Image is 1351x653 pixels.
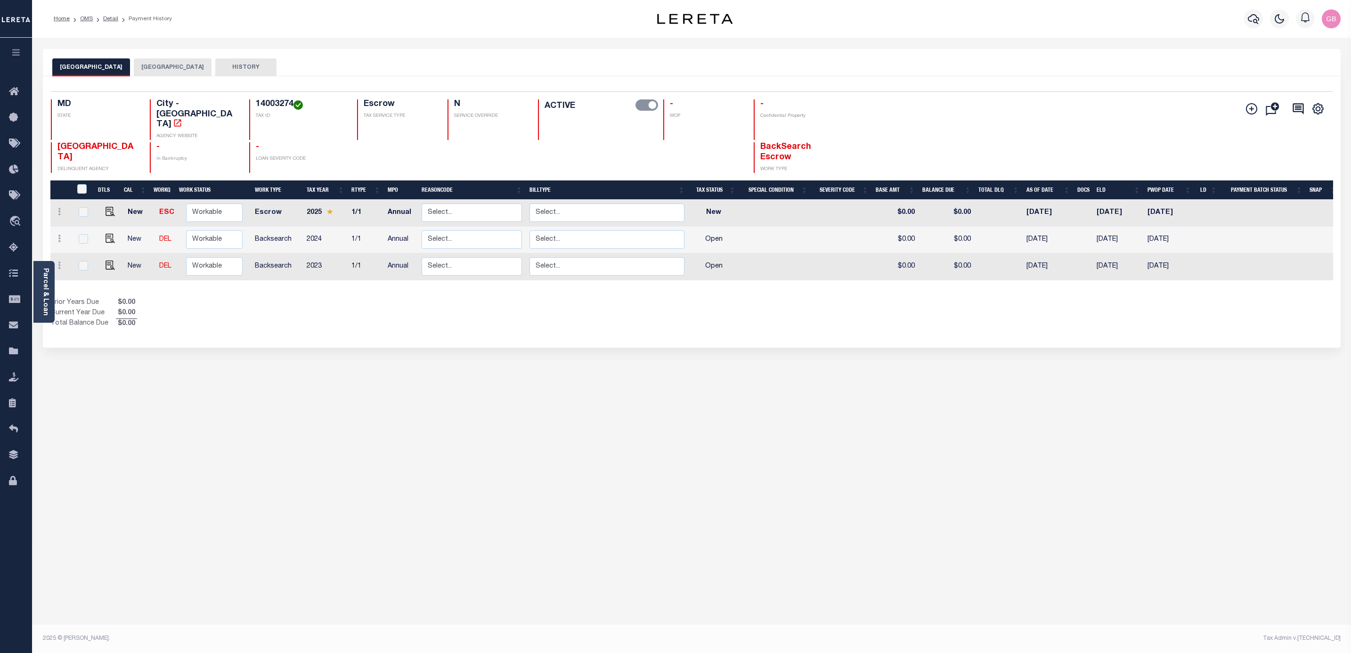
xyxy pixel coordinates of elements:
p: TAX SERVICE TYPE [364,113,436,120]
td: 1/1 [348,253,384,280]
i: travel_explore [9,216,24,228]
p: In Bankruptcy [156,155,238,163]
th: &nbsp; [71,180,94,200]
p: WORK TYPE [760,166,842,173]
td: $0.00 [872,227,919,253]
td: New [688,200,739,227]
td: [DATE] [1093,253,1144,280]
th: WorkQ [150,180,175,200]
td: 2023 [303,253,348,280]
a: Parcel & Loan [42,268,49,316]
a: OMS [80,16,93,22]
a: DEL [159,263,171,269]
td: Backsearch [251,227,303,253]
h4: MD [57,99,139,110]
h4: N [454,99,527,110]
td: $0.00 [872,253,919,280]
img: logo-dark.svg [657,14,732,24]
span: [GEOGRAPHIC_DATA] [57,143,133,162]
th: Docs [1074,180,1093,200]
button: HISTORY [215,58,277,76]
td: Total Balance Due [50,318,116,329]
h4: Escrow [364,99,436,110]
p: WOP [670,113,742,120]
span: - [760,100,764,108]
td: [DATE] [1144,227,1195,253]
th: CAL: activate to sort column ascending [120,180,150,200]
td: Backsearch [251,253,303,280]
td: $0.00 [919,200,975,227]
td: $0.00 [919,227,975,253]
th: Tax Year: activate to sort column ascending [303,180,348,200]
span: $0.00 [116,298,137,308]
td: New [124,253,155,280]
td: [DATE] [1144,253,1195,280]
td: Annual [384,200,418,227]
p: TAX ID [256,113,346,120]
h4: City - [GEOGRAPHIC_DATA] [156,99,238,130]
a: ESC [159,209,174,216]
td: [DATE] [1144,200,1195,227]
td: Open [688,253,739,280]
th: As of Date: activate to sort column ascending [1023,180,1074,200]
th: Work Type [251,180,303,200]
th: Payment Batch Status: activate to sort column ascending [1221,180,1306,200]
th: Work Status [175,180,251,200]
img: svg+xml;base64,PHN2ZyB4bWxucz0iaHR0cDovL3d3dy53My5vcmcvMjAwMC9zdmciIHBvaW50ZXItZXZlbnRzPSJub25lIi... [1322,9,1341,28]
td: Open [688,227,739,253]
button: [GEOGRAPHIC_DATA] [134,58,212,76]
th: SNAP: activate to sort column ascending [1306,180,1340,200]
th: ELD: activate to sort column ascending [1093,180,1144,200]
td: [DATE] [1023,227,1074,253]
td: New [124,200,155,227]
span: - [156,143,160,151]
span: BackSearch Escrow [760,143,811,162]
td: 1/1 [348,200,384,227]
th: PWOP Date: activate to sort column ascending [1144,180,1195,200]
td: $0.00 [872,200,919,227]
span: - [670,100,673,108]
a: Detail [103,16,118,22]
td: $0.00 [919,253,975,280]
th: LD: activate to sort column ascending [1195,180,1221,200]
td: Annual [384,227,418,253]
td: [DATE] [1023,200,1074,227]
th: Base Amt: activate to sort column ascending [872,180,919,200]
li: Payment History [118,15,172,23]
td: 2024 [303,227,348,253]
p: AGENCY WEBSITE [156,133,238,140]
h4: 14003274 [256,99,346,110]
span: $0.00 [116,319,137,329]
th: Severity Code: activate to sort column ascending [811,180,872,200]
button: [GEOGRAPHIC_DATA] [52,58,130,76]
p: STATE [57,113,139,120]
th: MPO [384,180,418,200]
td: Prior Years Due [50,298,116,308]
label: ACTIVE [545,99,575,113]
span: $0.00 [116,308,137,318]
th: Special Condition: activate to sort column ascending [739,180,811,200]
th: ReasonCode: activate to sort column ascending [418,180,526,200]
td: New [124,227,155,253]
td: 2025 [303,200,348,227]
th: Total DLQ: activate to sort column ascending [975,180,1023,200]
p: DELINQUENT AGENCY [57,166,139,173]
img: Star.svg [326,209,333,215]
p: SERVICE OVERRIDE [454,113,527,120]
td: 1/1 [348,227,384,253]
th: Balance Due: activate to sort column ascending [919,180,975,200]
td: [DATE] [1023,253,1074,280]
a: Home [54,16,70,22]
th: RType: activate to sort column ascending [348,180,384,200]
th: DTLS [94,180,120,200]
td: [DATE] [1093,200,1144,227]
td: [DATE] [1093,227,1144,253]
td: Annual [384,253,418,280]
th: Tax Status: activate to sort column ascending [688,180,739,200]
a: DEL [159,236,171,243]
p: LOAN SEVERITY CODE [256,155,346,163]
td: Escrow [251,200,303,227]
th: BillType: activate to sort column ascending [526,180,688,200]
th: &nbsp;&nbsp;&nbsp;&nbsp;&nbsp;&nbsp;&nbsp;&nbsp;&nbsp;&nbsp; [50,180,72,200]
p: Confidential Property [760,113,842,120]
